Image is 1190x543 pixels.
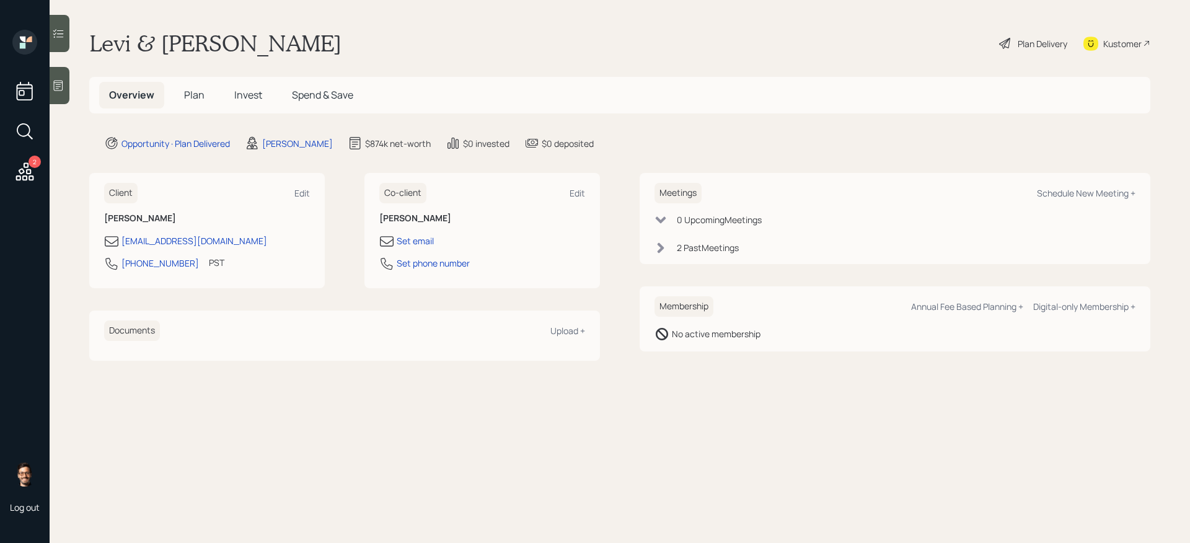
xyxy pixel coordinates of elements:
h6: Client [104,183,138,203]
span: Invest [234,88,262,102]
span: Overview [109,88,154,102]
span: Spend & Save [292,88,353,102]
h6: [PERSON_NAME] [379,213,585,224]
div: Opportunity · Plan Delivered [121,137,230,150]
div: $874k net-worth [365,137,431,150]
div: [EMAIL_ADDRESS][DOMAIN_NAME] [121,234,267,247]
div: 2 Past Meeting s [677,241,739,254]
div: Edit [570,187,585,199]
h6: Documents [104,320,160,341]
div: Log out [10,501,40,513]
div: Digital-only Membership + [1033,301,1135,312]
div: Upload + [550,325,585,337]
div: Set phone number [397,257,470,270]
div: $0 invested [463,137,509,150]
div: PST [209,256,224,269]
div: 2 [29,156,41,168]
h6: Co-client [379,183,426,203]
div: Plan Delivery [1018,37,1067,50]
h6: Meetings [654,183,702,203]
div: [PERSON_NAME] [262,137,333,150]
div: Edit [294,187,310,199]
h6: [PERSON_NAME] [104,213,310,224]
div: $0 deposited [542,137,594,150]
div: No active membership [672,327,760,340]
div: 0 Upcoming Meeting s [677,213,762,226]
h1: Levi & [PERSON_NAME] [89,30,342,57]
span: Plan [184,88,205,102]
div: Annual Fee Based Planning + [911,301,1023,312]
h6: Membership [654,296,713,317]
div: Kustomer [1103,37,1142,50]
img: sami-boghos-headshot.png [12,462,37,487]
div: Set email [397,234,434,247]
div: Schedule New Meeting + [1037,187,1135,199]
div: [PHONE_NUMBER] [121,257,199,270]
